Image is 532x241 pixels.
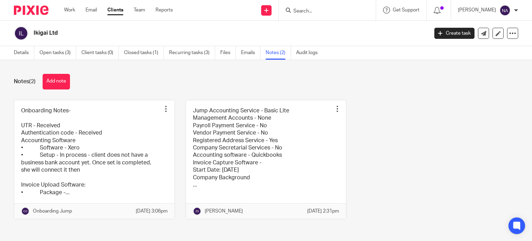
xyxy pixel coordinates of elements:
[43,74,70,89] button: Add note
[193,207,201,215] img: svg%3E
[21,207,29,215] img: svg%3E
[134,7,145,14] a: Team
[33,208,72,215] p: Onboarding Jump
[296,46,323,60] a: Audit logs
[136,208,168,215] p: [DATE] 3:06pm
[107,7,123,14] a: Clients
[434,28,475,39] a: Create task
[205,208,243,215] p: [PERSON_NAME]
[156,7,173,14] a: Reports
[293,8,355,15] input: Search
[393,8,419,12] span: Get Support
[169,46,215,60] a: Recurring tasks (3)
[14,46,34,60] a: Details
[499,5,511,16] img: svg%3E
[29,79,36,84] span: (2)
[266,46,291,60] a: Notes (2)
[64,7,75,14] a: Work
[220,46,236,60] a: Files
[14,78,36,85] h1: Notes
[241,46,260,60] a: Emails
[81,46,119,60] a: Client tasks (0)
[458,7,496,14] p: [PERSON_NAME]
[124,46,164,60] a: Closed tasks (1)
[14,6,48,15] img: Pixie
[34,29,346,37] h2: Ikigai Ltd
[39,46,76,60] a: Open tasks (3)
[307,208,339,215] p: [DATE] 2:31pm
[14,26,28,41] img: svg%3E
[86,7,97,14] a: Email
